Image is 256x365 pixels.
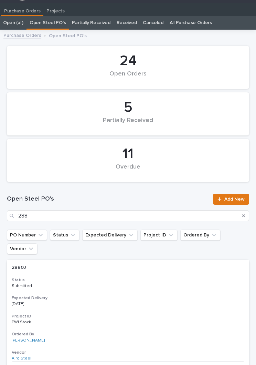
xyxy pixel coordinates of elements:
div: Partially Received [19,117,237,131]
div: 5 [19,99,237,116]
input: Search [7,210,249,221]
a: Open (all) [3,16,23,30]
a: Received [117,16,137,30]
a: Projects [43,3,68,16]
p: Purchase Orders [4,3,40,14]
h3: Vendor [12,350,244,355]
a: All Purchase Orders [170,16,212,30]
div: Open Orders [19,70,237,85]
button: PO Number [7,230,47,241]
p: Open Steel PO's [49,31,87,39]
button: Expected Delivery [82,230,138,241]
div: Overdue [19,163,237,178]
span: Add New [224,197,245,202]
a: Canceled [143,16,163,30]
p: 2880J [12,263,28,271]
div: 24 [19,52,237,70]
a: Open Steel PO's [30,16,66,30]
p: Projects [46,3,65,14]
a: Alro Steel [12,356,31,361]
a: Partially Received [72,16,110,30]
a: Add New [213,194,249,205]
h3: Project ID [12,314,244,319]
button: Project ID [140,230,178,241]
a: Purchase Orders [1,3,43,15]
h3: Expected Delivery [12,295,244,301]
button: Vendor [7,243,38,254]
p: [DATE] [12,302,69,306]
p: Submitted [12,284,69,288]
div: 11 [19,145,237,163]
a: Purchase Orders [3,31,41,39]
a: [PERSON_NAME] [12,338,45,343]
h3: Status [12,277,244,283]
h3: Ordered By [12,332,244,337]
button: Ordered By [180,230,221,241]
p: PWI Stock [12,318,32,325]
h1: Open Steel PO's [7,195,209,203]
button: Status [50,230,79,241]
